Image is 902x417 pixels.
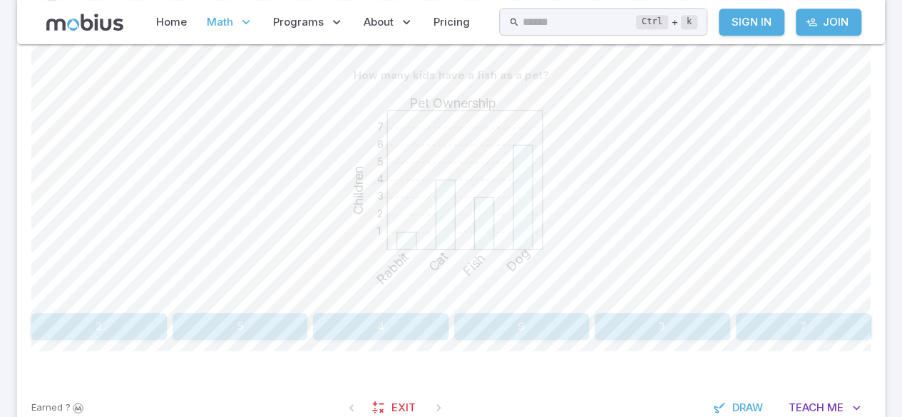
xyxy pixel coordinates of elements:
text: 1 [376,224,380,237]
button: 7 [736,313,871,340]
span: Teach [789,400,824,416]
p: Sign In to earn Mobius dollars [31,401,86,415]
button: 9 [454,313,590,340]
span: About [364,14,394,30]
span: ? [66,401,71,415]
text: 5 [376,155,383,168]
p: How many kids have a fish as a pet? [354,68,549,83]
button: 4 [313,313,449,340]
span: Draw [732,400,763,416]
button: 3 [595,313,730,340]
text: Fish [459,251,487,279]
text: 3 [376,189,383,202]
text: 2 [376,207,382,220]
button: 2 [31,313,167,340]
text: Children [351,166,366,215]
kbd: Ctrl [636,15,668,29]
a: Pricing [429,6,474,38]
text: Cat [425,249,450,274]
a: Home [152,6,191,38]
kbd: k [681,15,697,29]
span: Me [827,400,844,416]
text: 7 [376,120,383,133]
a: Join [796,9,861,36]
div: + [636,14,697,31]
text: Dog [503,245,531,274]
text: 6 [376,138,383,151]
text: Rabbit [374,249,411,287]
span: Programs [273,14,324,30]
a: Sign In [719,9,784,36]
text: 4 [376,172,383,185]
text: Pet Ownership [409,96,496,110]
button: 5 [173,313,308,340]
span: Earned [31,401,63,415]
span: Exit [391,400,416,416]
span: Math [207,14,233,30]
